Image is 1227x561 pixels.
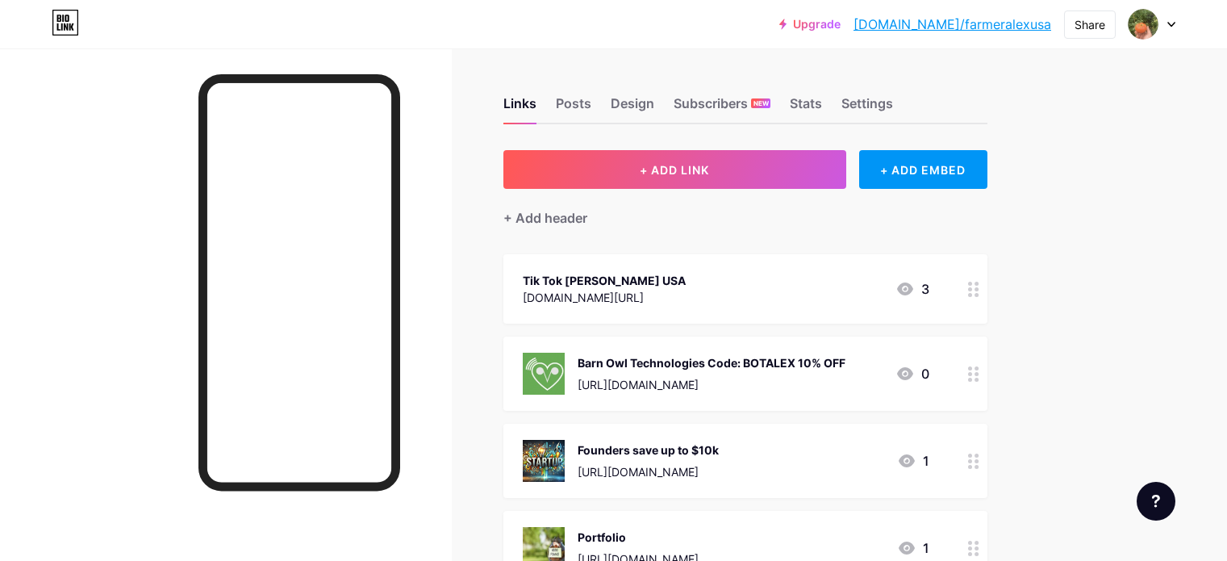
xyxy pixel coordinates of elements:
[674,94,770,123] div: Subscribers
[523,440,565,482] img: Founders save up to $10k
[523,272,686,289] div: Tik Tok [PERSON_NAME] USA
[503,94,536,123] div: Links
[578,529,699,546] div: Portfolio
[503,208,587,228] div: + Add header
[578,354,845,371] div: Barn Owl Technologies Code: BOTALEX 10% OFF
[578,376,845,393] div: [URL][DOMAIN_NAME]
[853,15,1051,34] a: [DOMAIN_NAME]/farmeralexusa
[841,94,893,123] div: Settings
[523,353,565,395] img: Barn Owl Technologies Code: BOTALEX 10% OFF
[556,94,591,123] div: Posts
[897,538,929,558] div: 1
[790,94,822,123] div: Stats
[640,163,709,177] span: + ADD LINK
[503,150,846,189] button: + ADD LINK
[897,451,929,471] div: 1
[523,289,686,306] div: [DOMAIN_NAME][URL]
[779,18,841,31] a: Upgrade
[895,279,929,299] div: 3
[1128,9,1158,40] img: itrifarmusa
[895,364,929,383] div: 0
[578,442,719,458] div: Founders save up to $10k
[859,150,987,189] div: + ADD EMBED
[753,98,769,108] span: NEW
[1075,16,1105,33] div: Share
[611,94,654,123] div: Design
[578,463,719,480] div: [URL][DOMAIN_NAME]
